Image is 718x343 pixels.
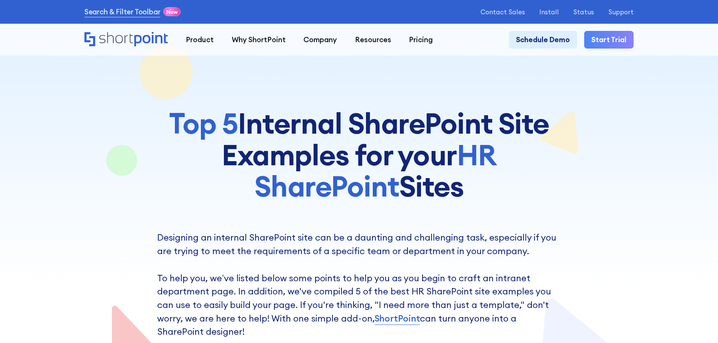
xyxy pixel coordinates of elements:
a: Start Trial [584,31,634,49]
div: Resources [355,34,391,45]
div: Why ShortPoint [232,34,286,45]
a: Status [573,8,594,15]
span: HR SharePoint [254,137,496,204]
a: Pricing [400,31,442,49]
a: Install [539,8,559,15]
div: Company [303,34,337,45]
div: Product [186,34,214,45]
iframe: Chat Widget [680,307,718,343]
a: ShortPoint [375,312,420,325]
a: Contact Sales [481,8,525,15]
a: Search & Filter Toolbar [84,6,161,17]
a: Why ShortPoint [223,31,295,49]
a: Schedule Demo [509,31,577,49]
a: Product [177,31,223,49]
p: Designing an internal SharePoint site can be a daunting and challenging task, especially if you a... [157,231,561,338]
a: Support [608,8,634,15]
h1: Internal SharePoint Site Examples for your Sites [157,108,561,202]
div: Pricing [409,34,433,45]
a: Company [294,31,346,49]
a: Resources [346,31,400,49]
a: Home [84,32,168,47]
span: Top 5 [169,105,238,141]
